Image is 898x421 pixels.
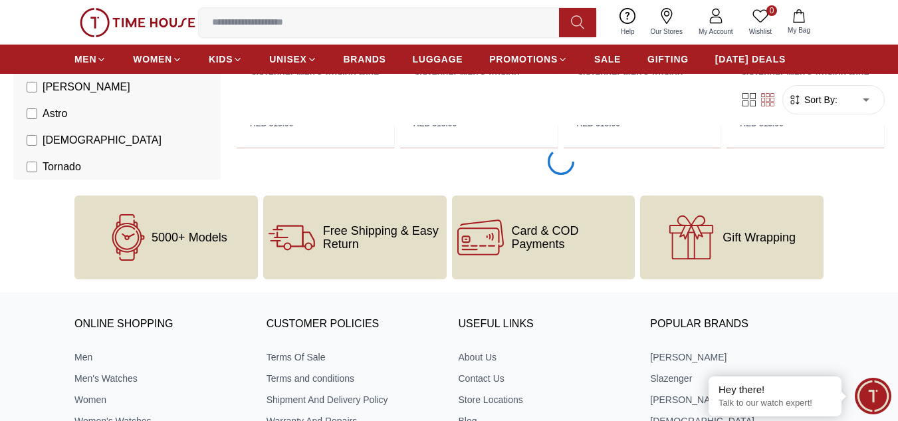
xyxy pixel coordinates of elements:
[788,93,838,106] button: Sort By:
[741,5,780,39] a: 0Wishlist
[27,108,37,119] input: Astro
[74,47,106,71] a: MEN
[27,82,37,92] input: [PERSON_NAME]
[650,315,824,335] h3: Popular Brands
[269,47,316,71] a: UNISEX
[744,27,777,37] span: Wishlist
[267,351,440,364] a: Terms Of Sale
[152,231,227,244] span: 5000+ Models
[616,27,640,37] span: Help
[344,47,386,71] a: BRANDS
[650,372,824,385] a: Slazenger
[647,53,689,66] span: GIFTING
[766,5,777,16] span: 0
[267,393,440,406] a: Shipment And Delivery Policy
[594,53,621,66] span: SALE
[512,224,630,251] span: Card & COD Payments
[209,47,243,71] a: KIDS
[459,393,632,406] a: Store Locations
[413,53,463,66] span: LUGGAGE
[459,351,632,364] a: About Us
[613,5,643,39] a: Help
[594,47,621,71] a: SALE
[74,393,248,406] a: Women
[802,93,838,106] span: Sort By:
[780,7,818,38] button: My Bag
[643,5,691,39] a: Our Stores
[133,47,182,71] a: WOMEN
[43,79,130,95] span: [PERSON_NAME]
[80,8,195,37] img: ...
[43,159,81,175] span: Tornado
[719,398,832,409] p: Talk to our watch expert!
[74,53,96,66] span: MEN
[133,53,172,66] span: WOMEN
[782,25,816,35] span: My Bag
[650,393,824,406] a: [PERSON_NAME]
[645,27,688,37] span: Our Stores
[489,53,558,66] span: PROMOTIONS
[43,132,162,148] span: [DEMOGRAPHIC_DATA]
[723,231,796,244] span: Gift Wrapping
[719,383,832,396] div: Hey there!
[323,224,441,251] span: Free Shipping & Easy Return
[693,27,738,37] span: My Account
[269,53,306,66] span: UNISEX
[74,315,248,335] h3: ONLINE SHOPPING
[459,315,632,335] h3: USEFUL LINKS
[459,372,632,385] a: Contact Us
[27,135,37,146] input: [DEMOGRAPHIC_DATA]
[43,106,67,122] span: Astro
[209,53,233,66] span: KIDS
[344,53,386,66] span: BRANDS
[74,372,248,385] a: Men's Watches
[650,351,824,364] a: [PERSON_NAME]
[715,47,786,71] a: [DATE] DEALS
[27,162,37,172] input: Tornado
[74,351,248,364] a: Men
[715,53,786,66] span: [DATE] DEALS
[489,47,568,71] a: PROMOTIONS
[267,315,440,335] h3: CUSTOMER POLICIES
[855,378,891,414] div: Chat Widget
[267,372,440,385] a: Terms and conditions
[413,47,463,71] a: LUGGAGE
[647,47,689,71] a: GIFTING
